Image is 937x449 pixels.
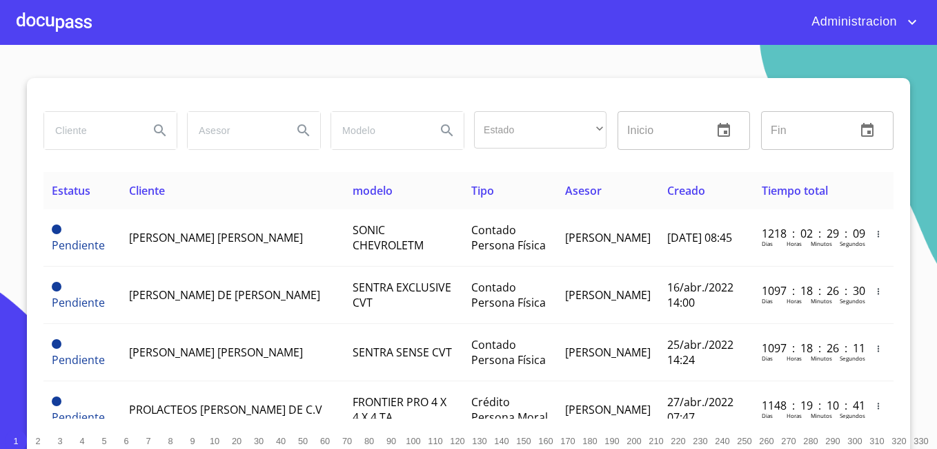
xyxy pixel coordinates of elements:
span: Estatus [52,183,90,198]
input: search [44,112,138,149]
span: Administracion [801,11,904,33]
span: [PERSON_NAME] [PERSON_NAME] [129,345,303,360]
span: 7 [146,436,150,446]
span: SENTRA EXCLUSIVE CVT [353,280,451,310]
span: Pendiente [52,238,105,253]
span: 240 [715,436,729,446]
span: 120 [450,436,464,446]
span: 210 [649,436,663,446]
span: Contado Persona Física [471,337,546,367]
span: Pendiente [52,410,105,425]
span: Contado Persona Física [471,222,546,253]
span: 27/abr./2022 07:47 [667,394,733,425]
button: account of current user [801,11,920,33]
span: 40 [276,436,286,446]
span: modelo [353,183,393,198]
span: Cliente [129,183,165,198]
span: [PERSON_NAME] DE [PERSON_NAME] [129,287,320,303]
p: 1097 : 18 : 26 : 30 [762,283,855,298]
span: 25/abr./2022 14:24 [667,337,733,367]
span: 8 [168,436,172,446]
input: search [188,112,282,149]
p: Horas [787,297,802,305]
p: Minutos [811,354,832,362]
span: 200 [627,436,641,446]
span: [PERSON_NAME] [565,345,651,360]
span: 5 [101,436,106,446]
p: Horas [787,354,802,362]
p: 1218 : 02 : 29 : 09 [762,226,855,241]
span: Creado [667,183,705,198]
span: 180 [582,436,597,446]
span: 170 [560,436,575,446]
p: Dias [762,354,773,362]
span: 9 [190,436,195,446]
span: 20 [232,436,241,446]
p: Segundos [840,412,865,419]
span: 150 [516,436,531,446]
span: 190 [604,436,619,446]
p: Segundos [840,354,865,362]
span: PROLACTEOS [PERSON_NAME] DE C.V [129,402,322,417]
span: Crédito Persona Moral [471,394,548,425]
span: 3 [57,436,62,446]
span: Pendiente [52,339,61,349]
span: Asesor [565,183,602,198]
span: [PERSON_NAME] [565,230,651,245]
span: [PERSON_NAME] [PERSON_NAME] [129,230,303,245]
span: 270 [781,436,796,446]
span: 50 [298,436,308,446]
button: Search [287,114,320,147]
p: Horas [787,412,802,419]
p: Minutos [811,240,832,247]
span: Tipo [471,183,494,198]
span: 260 [759,436,773,446]
span: 310 [869,436,884,446]
span: SONIC CHEVROLETM [353,222,424,253]
span: 220 [671,436,685,446]
p: Minutos [811,297,832,305]
span: 290 [825,436,840,446]
span: 320 [891,436,906,446]
span: 230 [693,436,707,446]
span: Pendiente [52,352,105,367]
p: 1097 : 18 : 26 : 11 [762,341,855,356]
p: Dias [762,240,773,247]
span: 16/abr./2022 14:00 [667,280,733,310]
span: Contado Persona Física [471,280,546,310]
p: Segundos [840,240,865,247]
p: Minutos [811,412,832,419]
span: Pendiente [52,282,61,292]
p: Segundos [840,297,865,305]
span: 100 [406,436,420,446]
span: 2 [35,436,40,446]
span: [PERSON_NAME] [565,402,651,417]
span: 280 [803,436,818,446]
button: Search [431,114,464,147]
span: Pendiente [52,295,105,310]
span: 1 [13,436,18,446]
span: 330 [914,436,928,446]
p: Horas [787,240,802,247]
span: 90 [386,436,396,446]
span: SENTRA SENSE CVT [353,345,452,360]
span: 300 [847,436,862,446]
span: 250 [737,436,751,446]
span: FRONTIER PRO 4 X 4 X 4 TA [353,394,446,425]
p: 1148 : 19 : 10 : 41 [762,398,855,413]
span: Pendiente [52,224,61,234]
span: 80 [364,436,374,446]
span: 6 [124,436,128,446]
span: Tiempo total [762,183,828,198]
span: [PERSON_NAME] [565,287,651,303]
span: 10 [210,436,219,446]
span: 160 [538,436,553,446]
span: [DATE] 08:45 [667,230,732,245]
span: 30 [254,436,264,446]
input: search [331,112,425,149]
div: ​ [474,111,606,149]
button: Search [144,114,177,147]
span: 70 [342,436,352,446]
span: 60 [320,436,330,446]
span: 140 [494,436,509,446]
